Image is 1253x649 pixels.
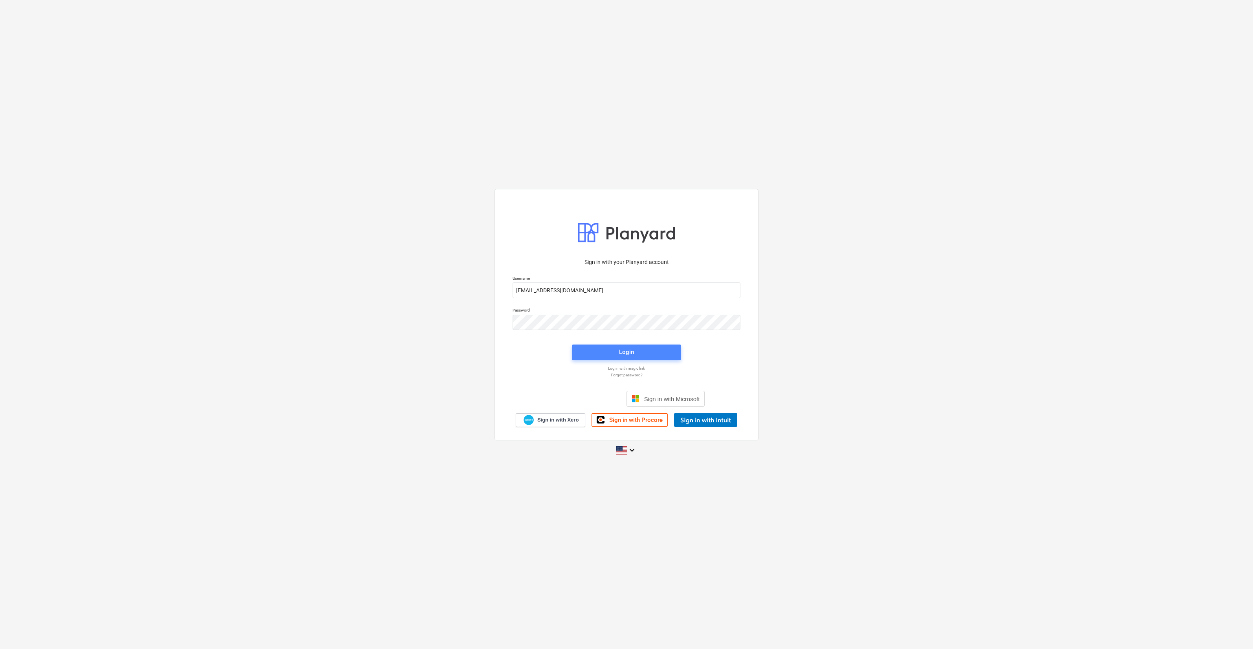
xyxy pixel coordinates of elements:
p: Username [513,276,740,282]
a: Forgot password? [509,372,744,378]
p: Password [513,308,740,314]
button: Login [572,345,681,360]
img: Microsoft logo [632,395,639,403]
p: Sign in with your Planyard account [513,258,740,266]
span: Sign in with Microsoft [644,396,700,402]
span: Sign in with Xero [537,416,579,423]
img: Xero logo [524,415,534,425]
span: Sign in with Procore [609,416,663,423]
div: Login [619,347,634,357]
a: Sign in with Procore [592,413,668,427]
iframe: Sign in with Google Button [544,390,624,407]
iframe: Chat Widget [1214,611,1253,649]
a: Sign in with Xero [516,413,586,427]
input: Username [513,282,740,298]
i: keyboard_arrow_down [627,445,637,455]
a: Log in with magic link [509,366,744,371]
